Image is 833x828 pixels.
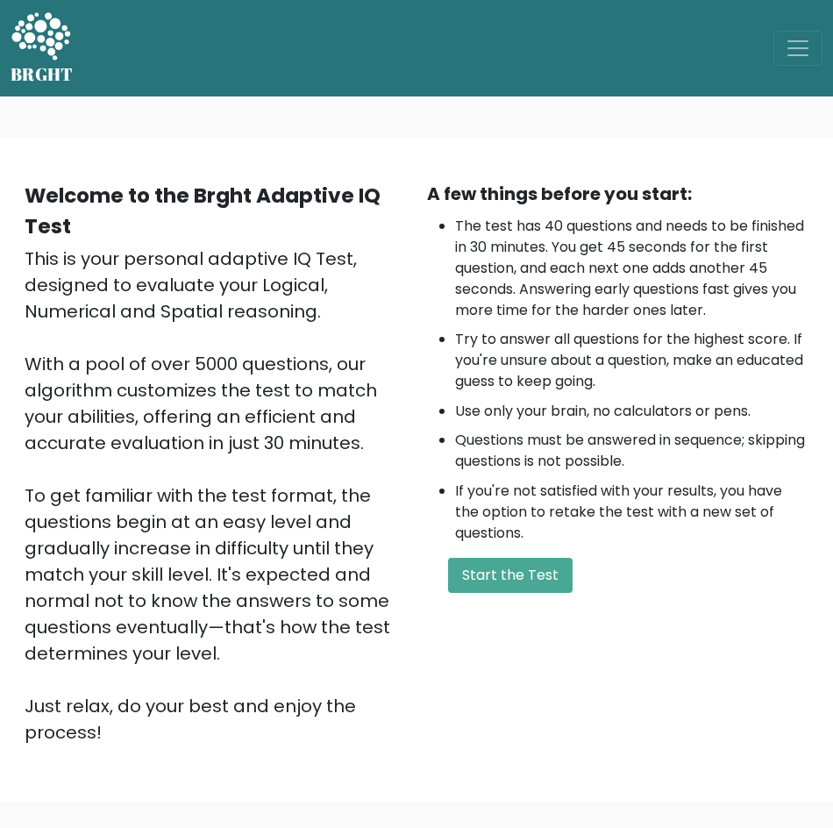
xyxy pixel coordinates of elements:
[25,182,381,240] b: Welcome to the Brght Adaptive IQ Test
[427,181,808,207] div: A few things before you start:
[455,430,808,472] li: Questions must be answered in sequence; skipping questions is not possible.
[11,64,74,85] h5: BRGHT
[773,31,822,66] button: Toggle navigation
[455,481,808,544] li: If you're not satisfied with your results, you have the option to retake the test with a new set ...
[455,329,808,392] li: Try to answer all questions for the highest score. If you're unsure about a question, make an edu...
[11,7,74,89] a: BRGHT
[448,558,573,593] button: Start the Test
[25,246,406,746] div: This is your personal adaptive IQ Test, designed to evaluate your Logical, Numerical and Spatial ...
[455,401,808,422] li: Use only your brain, no calculators or pens.
[455,216,808,321] li: The test has 40 questions and needs to be finished in 30 minutes. You get 45 seconds for the firs...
